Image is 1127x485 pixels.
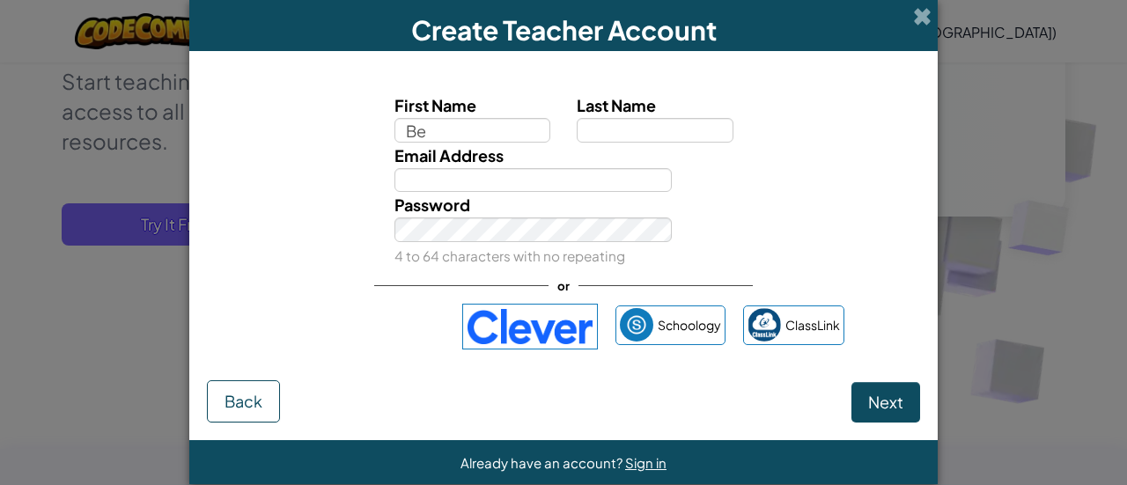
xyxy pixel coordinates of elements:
img: classlink-logo-small.png [748,308,781,342]
span: or [549,273,578,298]
span: ClassLink [785,312,840,338]
span: First Name [394,95,476,115]
small: 4 to 64 characters with no repeating [394,247,625,264]
span: Schoology [658,312,721,338]
span: Next [868,392,903,412]
iframe: Sign in with Google Button [275,307,453,346]
span: Password [394,195,470,215]
span: Email Address [394,145,504,165]
a: Sign in [625,454,667,471]
img: clever-logo-blue.png [462,304,598,349]
span: Last Name [577,95,656,115]
img: schoology.png [620,308,653,342]
span: Back [225,391,262,411]
span: Already have an account? [460,454,625,471]
button: Next [851,382,920,423]
button: Back [207,380,280,423]
span: Create Teacher Account [411,13,717,47]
